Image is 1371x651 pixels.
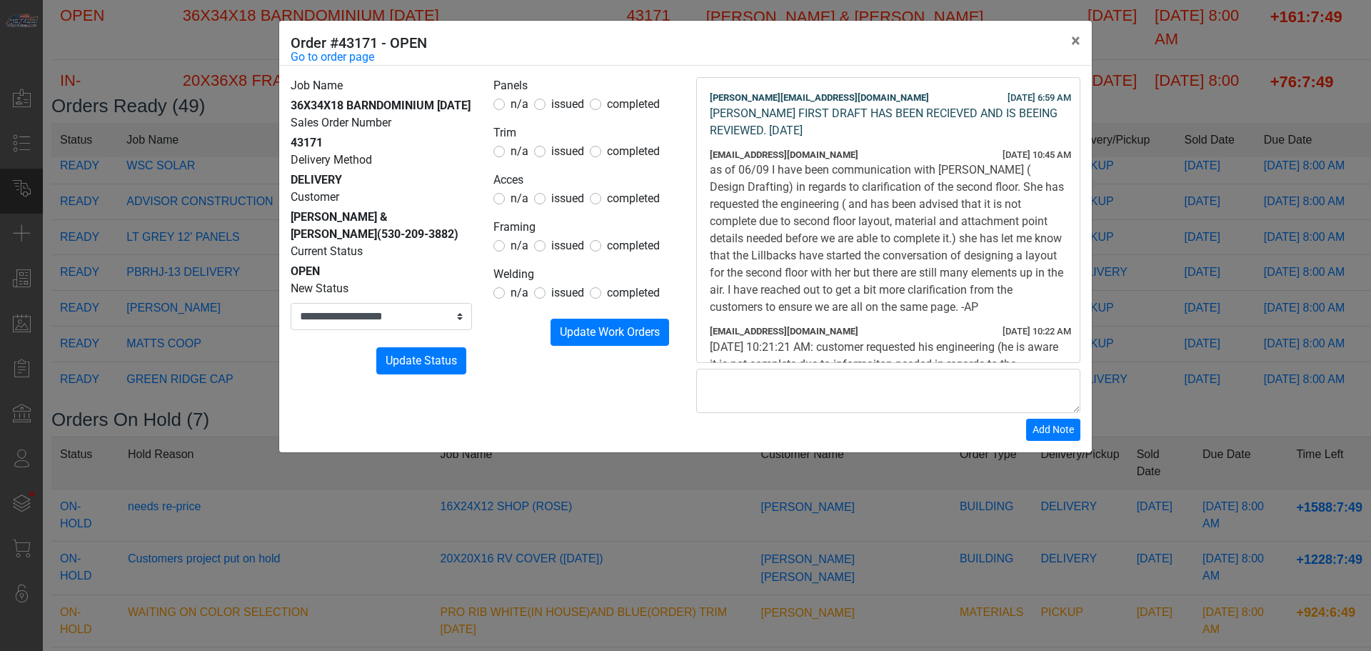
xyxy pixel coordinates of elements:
[511,97,528,111] span: n/a
[607,286,660,299] span: completed
[493,219,675,237] legend: Framing
[551,239,584,252] span: issued
[710,161,1067,316] div: as of 06/09 I have been communication with [PERSON_NAME] ( Design Drafting) in regards to clarifi...
[291,32,427,54] h5: Order #43171 - OPEN
[291,263,472,280] div: OPEN
[1060,21,1092,61] button: Close
[551,319,669,346] button: Update Work Orders
[607,97,660,111] span: completed
[291,99,471,112] span: 36X34X18 BARNDOMINIUM [DATE]
[291,172,472,189] div: DELIVERY
[493,172,675,190] legend: Acces
[291,49,374,66] a: Go to order page
[551,286,584,299] span: issued
[511,144,528,158] span: n/a
[1003,324,1071,339] div: [DATE] 10:22 AM
[1033,424,1074,435] span: Add Note
[291,243,363,260] label: Current Status
[291,280,348,297] label: New Status
[551,97,584,111] span: issued
[291,151,372,169] label: Delivery Method
[551,144,584,158] span: issued
[493,266,675,284] legend: Welding
[607,192,660,205] span: completed
[1003,148,1071,162] div: [DATE] 10:45 AM
[710,149,858,160] span: [EMAIL_ADDRESS][DOMAIN_NAME]
[493,77,675,96] legend: Panels
[1026,419,1080,441] button: Add Note
[511,192,528,205] span: n/a
[710,326,858,337] span: [EMAIL_ADDRESS][DOMAIN_NAME]
[376,347,466,374] button: Update Status
[607,239,660,252] span: completed
[291,134,472,151] div: 43171
[291,114,391,131] label: Sales Order Number
[710,339,1067,442] div: [DATE] 10:21:21 AM: customer requested his engineering (he is aware it is not complete due to inf...
[560,325,660,339] span: Update Work Orders
[291,209,472,243] div: [PERSON_NAME] & [PERSON_NAME]
[607,144,660,158] span: completed
[710,105,1067,139] div: [PERSON_NAME] FIRST DRAFT HAS BEEN RECIEVED AND IS BEEING REVIEWED. [DATE]
[377,227,458,241] span: (530-209-3882)
[710,92,929,103] span: [PERSON_NAME][EMAIL_ADDRESS][DOMAIN_NAME]
[291,189,339,206] label: Customer
[291,77,343,94] label: Job Name
[511,239,528,252] span: n/a
[386,354,457,367] span: Update Status
[551,192,584,205] span: issued
[511,286,528,299] span: n/a
[493,124,675,143] legend: Trim
[1008,91,1071,105] div: [DATE] 6:59 AM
